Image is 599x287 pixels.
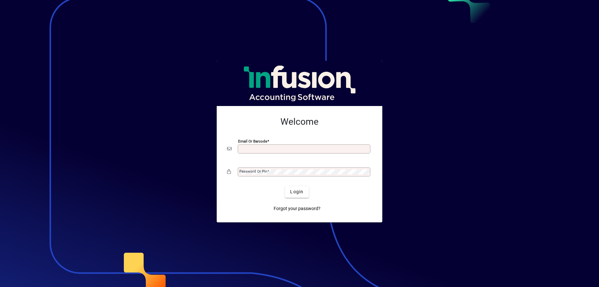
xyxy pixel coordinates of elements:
a: Forgot your password? [271,203,323,215]
button: Login [285,186,309,198]
span: Forgot your password? [274,205,321,212]
mat-label: Password or Pin [239,169,267,174]
mat-label: Email or Barcode [238,139,267,143]
span: Login [290,188,303,195]
h2: Welcome [227,116,372,127]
